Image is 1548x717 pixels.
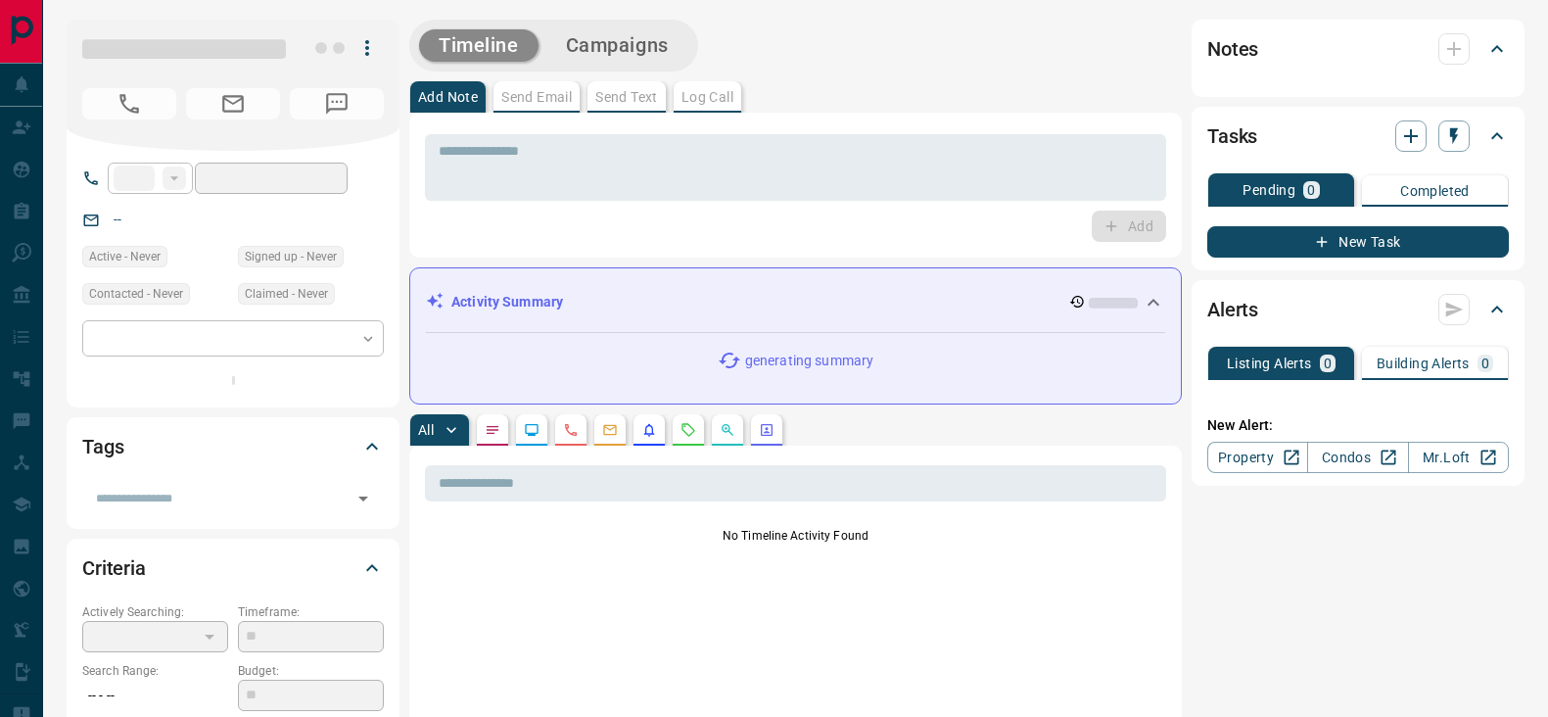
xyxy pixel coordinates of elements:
p: Budget: [238,662,384,680]
p: Search Range: [82,662,228,680]
p: Building Alerts [1377,357,1470,370]
p: New Alert: [1207,415,1509,436]
div: Activity Summary [426,284,1165,320]
div: Notes [1207,25,1509,72]
h2: Tags [82,431,123,462]
a: -- [114,212,121,227]
a: Mr.Loft [1408,442,1509,473]
div: Tasks [1207,113,1509,160]
button: Timeline [419,29,539,62]
svg: Listing Alerts [641,422,657,438]
span: Claimed - Never [245,284,328,304]
h2: Criteria [82,552,146,584]
p: 0 [1481,357,1489,370]
svg: Agent Actions [759,422,774,438]
p: Activity Summary [451,292,563,312]
p: Timeframe: [238,603,384,621]
button: Open [350,485,377,512]
h2: Tasks [1207,120,1257,152]
span: No Number [82,88,176,119]
p: 0 [1324,357,1332,370]
p: All [418,423,434,437]
p: Add Note [418,90,478,104]
p: -- - -- [82,680,228,712]
a: Condos [1307,442,1408,473]
p: generating summary [745,351,873,371]
span: Active - Never [89,247,161,266]
div: Tags [82,423,384,470]
p: Completed [1400,184,1470,198]
svg: Notes [485,422,500,438]
p: Listing Alerts [1227,357,1312,370]
a: Property [1207,442,1308,473]
svg: Calls [563,422,579,438]
svg: Requests [680,422,696,438]
svg: Emails [602,422,618,438]
button: New Task [1207,226,1509,258]
p: No Timeline Activity Found [425,527,1166,545]
svg: Opportunities [720,422,735,438]
span: No Email [186,88,280,119]
h2: Notes [1207,33,1258,65]
p: 0 [1307,183,1315,197]
button: Campaigns [546,29,688,62]
p: Actively Searching: [82,603,228,621]
div: Criteria [82,545,384,592]
h2: Alerts [1207,294,1258,325]
span: Signed up - Never [245,247,337,266]
svg: Lead Browsing Activity [524,422,539,438]
div: Alerts [1207,286,1509,333]
span: Contacted - Never [89,284,183,304]
span: No Number [290,88,384,119]
p: Pending [1243,183,1295,197]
